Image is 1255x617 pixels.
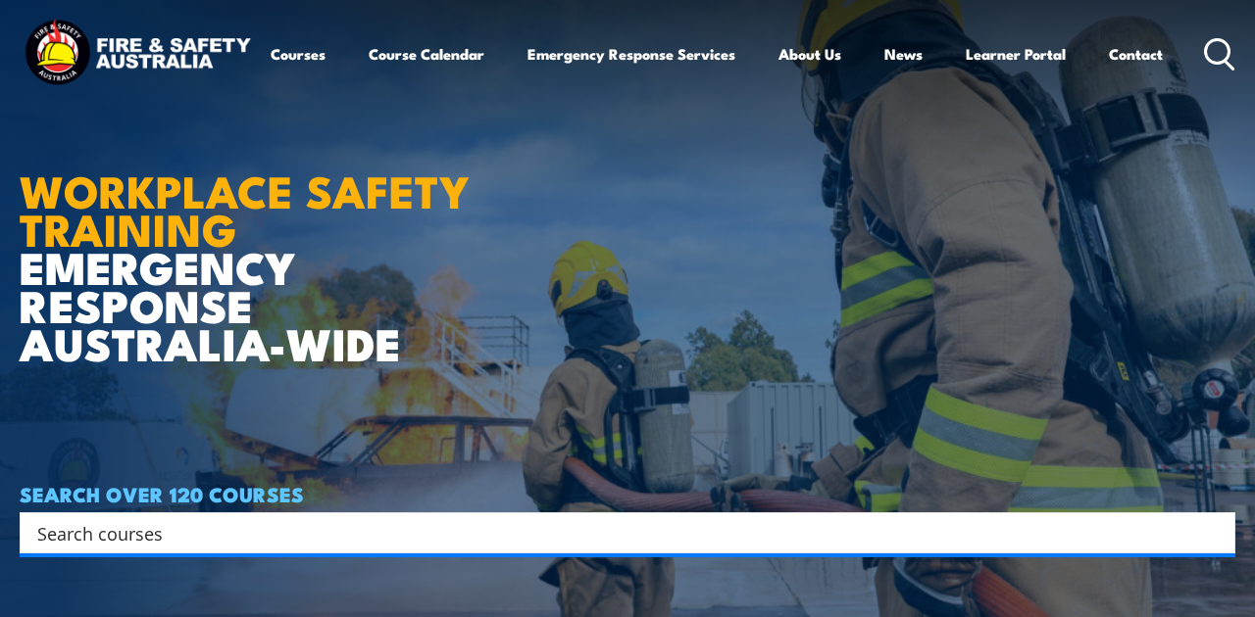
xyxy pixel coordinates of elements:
form: Search form [41,519,1196,546]
a: Contact [1109,30,1163,77]
h1: EMERGENCY RESPONSE AUSTRALIA-WIDE [20,121,499,362]
input: Search input [37,518,1192,547]
a: About Us [778,30,841,77]
strong: WORKPLACE SAFETY TRAINING [20,156,470,261]
a: News [884,30,923,77]
a: Courses [271,30,326,77]
h4: SEARCH OVER 120 COURSES [20,483,1235,504]
a: Course Calendar [369,30,484,77]
a: Emergency Response Services [527,30,735,77]
a: Learner Portal [966,30,1066,77]
button: Search magnifier button [1201,519,1229,546]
